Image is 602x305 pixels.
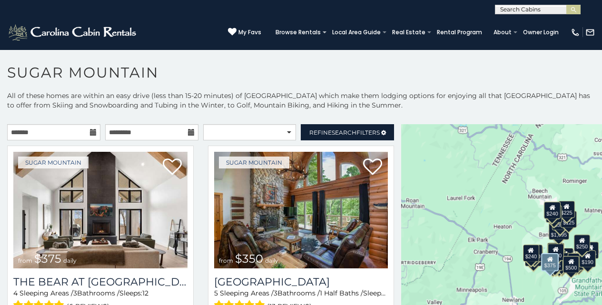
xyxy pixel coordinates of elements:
span: daily [265,257,278,264]
div: $155 [582,242,599,259]
span: 12 [142,289,148,297]
div: $200 [557,248,573,265]
img: Grouse Moor Lodge [214,152,388,268]
div: $190 [547,243,563,260]
img: The Bear At Sugar Mountain [13,152,188,268]
div: $240 [544,202,560,219]
h3: Grouse Moor Lodge [214,275,388,288]
div: $500 [563,256,579,273]
span: from [219,257,233,264]
a: Real Estate [387,26,430,39]
div: $1,095 [549,223,570,240]
div: $375 [542,253,559,271]
div: $250 [574,235,590,252]
a: RefineSearchFilters [301,124,394,140]
span: from [18,257,32,264]
span: daily [63,257,77,264]
h3: The Bear At Sugar Mountain [13,275,188,288]
div: $195 [568,253,584,270]
span: Search [332,129,356,136]
img: White-1-2.png [7,23,139,42]
a: Grouse Moor Lodge from $350 daily [214,152,388,268]
span: 4 [13,289,18,297]
span: 3 [73,289,77,297]
a: The Bear At [GEOGRAPHIC_DATA] [13,275,188,288]
span: My Favs [238,28,261,37]
div: $225 [558,201,574,218]
div: $190 [579,250,595,267]
a: About [489,26,516,39]
a: Add to favorites [163,157,182,177]
span: 3 [274,289,277,297]
a: [GEOGRAPHIC_DATA] [214,275,388,288]
div: $300 [548,244,564,261]
span: 12 [386,289,392,297]
span: $375 [34,252,61,266]
a: Browse Rentals [271,26,326,39]
a: Rental Program [432,26,487,39]
a: My Favs [228,28,261,37]
a: Local Area Guide [327,26,385,39]
a: Sugar Mountain [219,157,289,168]
div: $240 [523,245,539,262]
span: 5 [214,289,218,297]
img: mail-regular-white.png [585,28,595,37]
a: Owner Login [518,26,563,39]
a: Add to favorites [363,157,382,177]
img: phone-regular-white.png [571,28,580,37]
span: Refine Filters [309,129,380,136]
a: The Bear At Sugar Mountain from $375 daily [13,152,188,268]
a: Sugar Mountain [18,157,89,168]
div: $125 [561,211,577,228]
span: $350 [235,252,263,266]
span: 1 Half Baths / [320,289,363,297]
